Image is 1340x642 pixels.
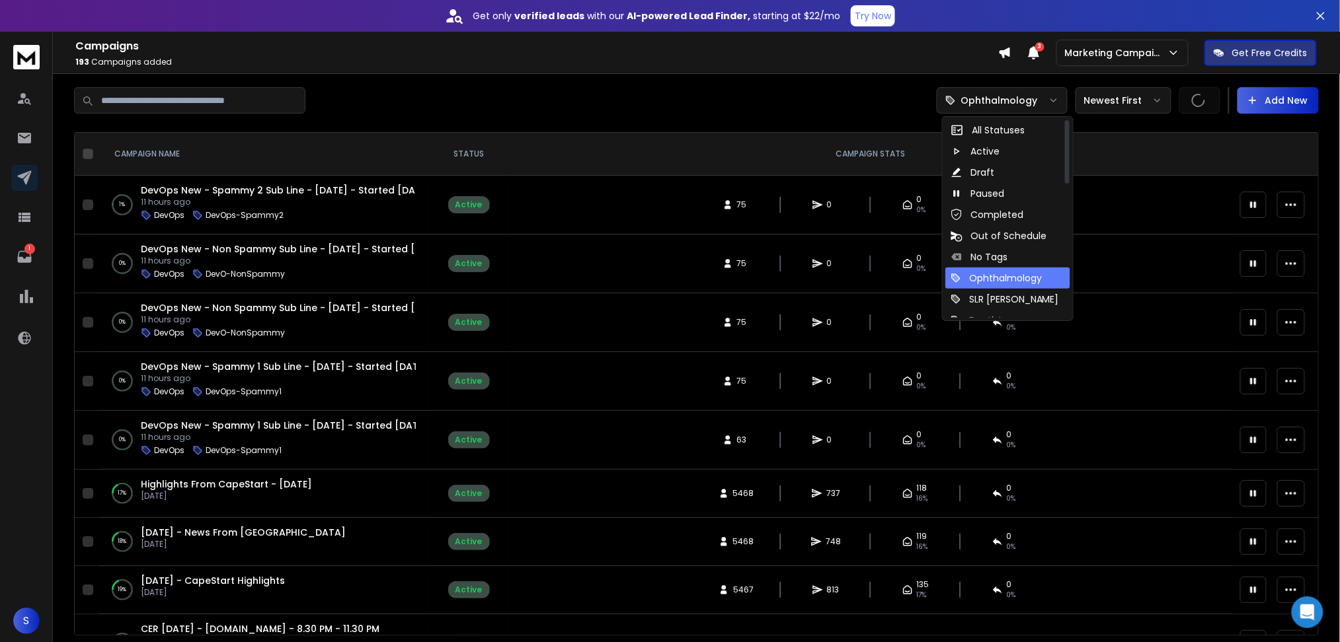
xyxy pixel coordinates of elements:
[951,229,1046,242] div: Out of Schedule
[99,234,429,293] td: 0%DevOps New - Non Spammy Sub Line - [DATE] - Started [DATE] - [DOMAIN_NAME]11 hours agoDevOpsDev...
[141,622,379,635] a: CER [DATE] - [DOMAIN_NAME] - 8.30 PM - 11.30 PM
[917,483,927,493] span: 118
[951,314,1011,327] div: Dentistry
[99,411,429,470] td: 0%DevOps New - Spammy 1 Sub Line - [DATE] - Started [DATE] - [DOMAIN_NAME]11 hours agoDevOpsDevOp...
[99,133,429,176] th: CAMPAIGN NAME
[917,322,926,333] span: 0%
[733,488,754,499] span: 5468
[99,293,429,352] td: 0%DevOps New - Non Spammy Sub Line - [DATE] - Started [DATE] - [DOMAIN_NAME]11 hours agoDevOpsDev...
[13,608,40,634] button: S
[141,491,312,501] p: [DATE]
[951,145,1000,158] div: Active
[827,317,840,328] span: 0
[917,264,926,274] span: 0%
[1007,579,1012,590] span: 0
[627,9,750,22] strong: AI-powered Lead Finder,
[917,194,922,205] span: 0
[455,488,483,499] div: Active
[141,574,285,587] span: [DATE] - CapeStart Highlights
[141,526,346,539] span: [DATE] - News From [GEOGRAPHIC_DATA]
[154,210,184,221] p: DevOps
[141,539,346,550] p: [DATE]
[11,244,38,270] a: 1
[206,328,285,338] p: DevO-NonSpammy
[951,250,1007,264] div: No Tags
[514,9,584,22] strong: verified leads
[827,585,840,595] span: 813
[119,433,126,446] p: 0 %
[118,487,127,500] p: 17 %
[508,133,1232,176] th: CAMPAIGN STATS
[154,328,184,338] p: DevOps
[1292,596,1323,628] div: Open Intercom Messenger
[206,269,285,279] p: DevO-NonSpammy
[826,536,841,547] span: 748
[455,585,483,595] div: Active
[737,317,750,328] span: 75
[917,381,926,392] span: 0%
[827,199,840,210] span: 0
[141,256,416,266] p: 11 hours ago
[141,314,416,325] p: 11 hours ago
[737,435,750,445] span: 63
[141,197,416,207] p: 11 hours ago
[951,208,1023,221] div: Completed
[917,542,928,552] span: 16 %
[917,312,922,322] span: 0
[99,352,429,411] td: 0%DevOps New - Spammy 1 Sub Line - [DATE] - Started [DATE] - [DOMAIN_NAME]11 hours agoDevOpsDevOp...
[917,440,926,450] span: 0%
[733,536,754,547] span: 5468
[119,374,126,388] p: 0 %
[1076,87,1171,114] button: Newest First
[1007,429,1012,440] span: 0
[141,419,520,432] a: DevOps New - Spammy 1 Sub Line - [DATE] - Started [DATE] - [DOMAIN_NAME]
[473,9,840,22] p: Get only with our starting at $22/mo
[99,518,429,566] td: 18%[DATE] - News From [GEOGRAPHIC_DATA][DATE]
[1007,371,1012,381] span: 0
[154,386,184,397] p: DevOps
[118,535,127,548] p: 18 %
[154,445,184,456] p: DevOps
[455,199,483,210] div: Active
[1007,542,1016,552] span: 0 %
[99,176,429,234] td: 1%DevOps New - Spammy 2 Sub Line - [DATE] - Started [DATE] - [DOMAIN_NAME]11 hours agoDevOpsDevOp...
[917,253,922,264] span: 0
[917,429,922,440] span: 0
[75,38,998,54] h1: Campaigns
[917,493,928,504] span: 16 %
[118,583,127,596] p: 19 %
[951,271,1042,285] div: Ophthalmology
[917,531,927,542] span: 119
[737,199,750,210] span: 75
[24,244,35,254] p: 1
[154,269,184,279] p: DevOps
[737,258,750,269] span: 75
[827,258,840,269] span: 0
[733,585,754,595] span: 5467
[951,293,1059,306] div: SLR [PERSON_NAME]
[1238,87,1319,114] button: Add New
[141,301,535,314] a: DevOps New - Non Spammy Sub Line - [DATE] - Started [DATE] - [DOMAIN_NAME]
[141,587,285,598] p: [DATE]
[1035,42,1044,52] span: 3
[826,488,840,499] span: 737
[1232,46,1308,59] p: Get Free Credits
[455,435,483,445] div: Active
[951,124,1025,137] div: All Statuses
[951,166,994,179] div: Draft
[1007,590,1016,600] span: 0 %
[75,57,998,67] p: Campaigns added
[855,9,891,22] p: Try Now
[1007,493,1016,504] span: 0 %
[141,360,520,373] a: DevOps New - Spammy 1 Sub Line - [DATE] - Started [DATE] - [DOMAIN_NAME]
[455,536,483,547] div: Active
[429,133,508,176] th: STATUS
[1065,46,1167,59] p: Marketing Campaign
[455,376,483,386] div: Active
[1007,440,1016,450] span: 0%
[917,205,926,215] span: 0%
[851,5,895,26] button: Try Now
[141,373,416,384] p: 11 hours ago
